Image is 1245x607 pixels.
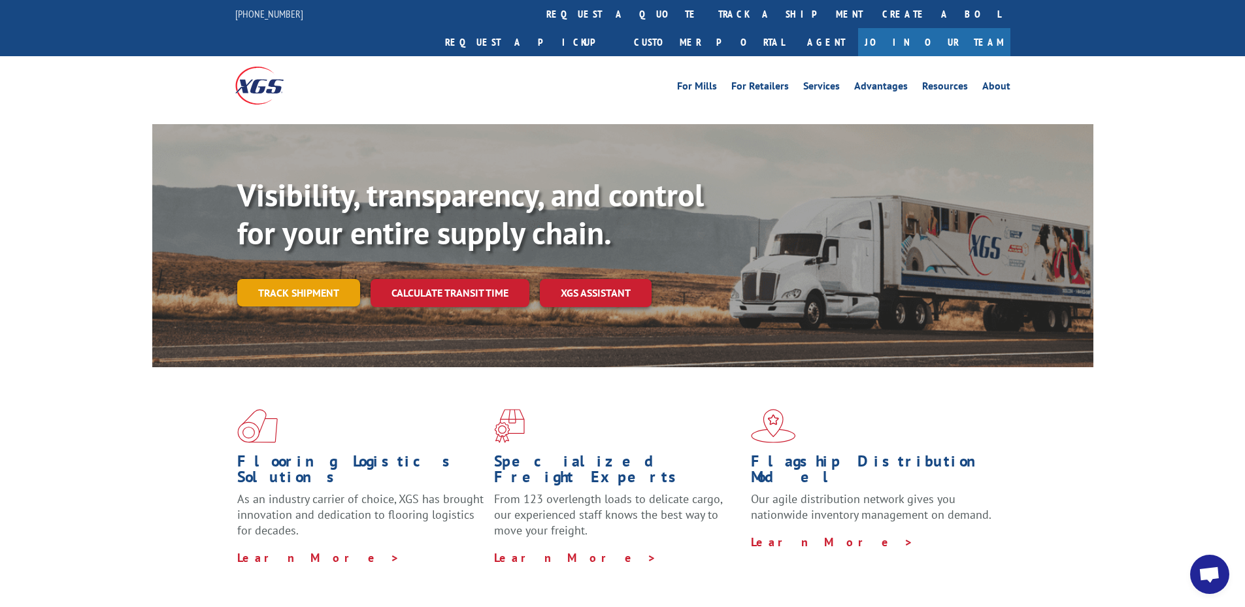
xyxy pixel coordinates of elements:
a: Services [803,81,840,95]
a: Learn More > [751,534,914,550]
a: Advantages [854,81,908,95]
a: For Mills [677,81,717,95]
div: Open chat [1190,555,1229,594]
a: Join Our Team [858,28,1010,56]
a: Request a pickup [435,28,624,56]
img: xgs-icon-flagship-distribution-model-red [751,409,796,443]
a: [PHONE_NUMBER] [235,7,303,20]
img: xgs-icon-focused-on-flooring-red [494,409,525,443]
a: Track shipment [237,279,360,306]
img: xgs-icon-total-supply-chain-intelligence-red [237,409,278,443]
h1: Specialized Freight Experts [494,453,741,491]
span: Our agile distribution network gives you nationwide inventory management on demand. [751,491,991,522]
h1: Flooring Logistics Solutions [237,453,484,491]
p: From 123 overlength loads to delicate cargo, our experienced staff knows the best way to move you... [494,491,741,550]
a: Customer Portal [624,28,794,56]
h1: Flagship Distribution Model [751,453,998,491]
a: XGS ASSISTANT [540,279,652,307]
b: Visibility, transparency, and control for your entire supply chain. [237,174,704,253]
a: Calculate transit time [371,279,529,307]
a: Learn More > [237,550,400,565]
span: As an industry carrier of choice, XGS has brought innovation and dedication to flooring logistics... [237,491,484,538]
a: About [982,81,1010,95]
a: Agent [794,28,858,56]
a: For Retailers [731,81,789,95]
a: Learn More > [494,550,657,565]
a: Resources [922,81,968,95]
